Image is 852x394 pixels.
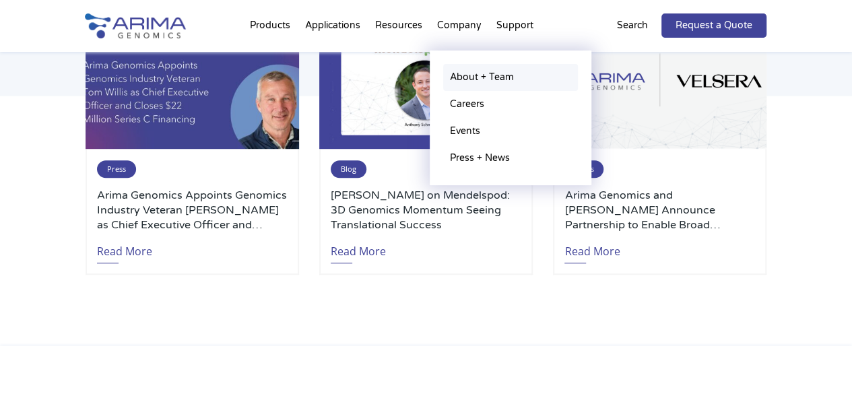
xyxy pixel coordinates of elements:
[443,145,578,172] a: Press + News
[331,232,386,263] a: Read More
[564,188,755,232] a: Arima Genomics and [PERSON_NAME] Announce Partnership to Enable Broad Adoption of [PERSON_NAME] F...
[331,188,521,232] a: [PERSON_NAME] on Mendelspod: 3D Genomics Momentum Seeing Translational Success
[97,160,136,178] span: Press
[331,160,366,178] span: Blog
[443,91,578,118] a: Careers
[319,21,533,149] img: Anthony-Schmitt-PhD-2-500x300.jpg
[85,13,186,38] img: Arima-Genomics-logo
[785,329,852,394] iframe: Chat Widget
[553,21,766,149] img: Arima-Genomics-and-Velsera-Logos-500x300.png
[86,21,299,149] img: Personnel-Announcement-LinkedIn-Carousel-22025-1-500x300.jpg
[97,232,152,263] a: Read More
[443,118,578,145] a: Events
[97,188,288,232] a: Arima Genomics Appoints Genomics Industry Veteran [PERSON_NAME] as Chief Executive Officer and Cl...
[617,17,648,34] p: Search
[661,13,766,38] a: Request a Quote
[564,232,620,263] a: Read More
[443,64,578,91] a: About + Team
